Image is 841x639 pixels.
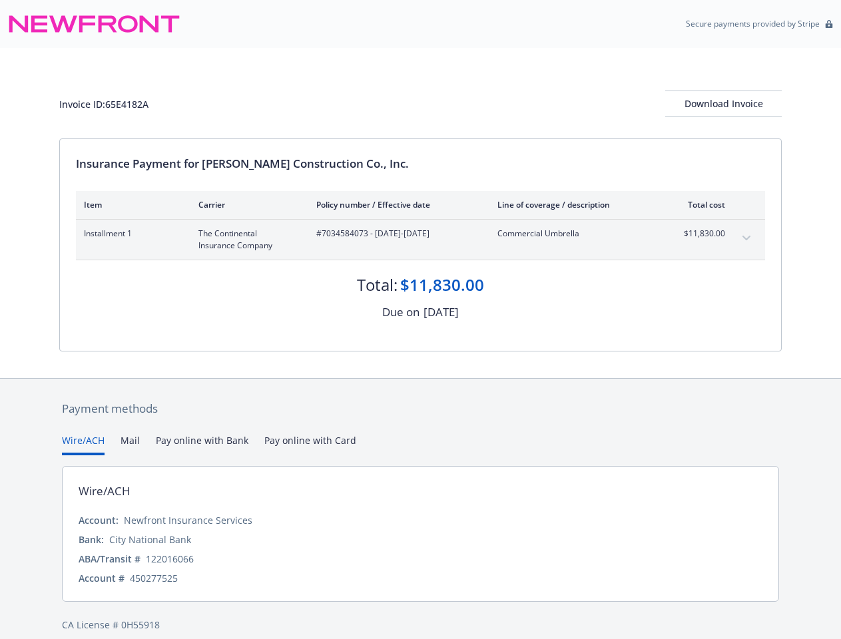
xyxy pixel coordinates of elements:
[675,228,725,240] span: $11,830.00
[79,571,125,585] div: Account #
[316,228,476,240] span: #7034584073 - [DATE]-[DATE]
[423,304,459,321] div: [DATE]
[382,304,420,321] div: Due on
[124,513,252,527] div: Newfront Insurance Services
[62,400,779,417] div: Payment methods
[264,433,356,455] button: Pay online with Card
[665,91,782,117] button: Download Invoice
[79,513,119,527] div: Account:
[121,433,140,455] button: Mail
[316,199,476,210] div: Policy number / Effective date
[79,532,104,546] div: Bank:
[109,532,191,546] div: City National Bank
[675,199,725,210] div: Total cost
[76,220,765,260] div: Installment 1The Continental Insurance Company#7034584073 - [DATE]-[DATE]Commercial Umbrella$11,8...
[198,228,295,252] span: The Continental Insurance Company
[79,552,140,566] div: ABA/Transit #
[130,571,178,585] div: 450277525
[198,199,295,210] div: Carrier
[357,274,398,296] div: Total:
[76,155,765,172] div: Insurance Payment for [PERSON_NAME] Construction Co., Inc.
[156,433,248,455] button: Pay online with Bank
[497,228,654,240] span: Commercial Umbrella
[400,274,484,296] div: $11,830.00
[686,18,820,29] p: Secure payments provided by Stripe
[497,199,654,210] div: Line of coverage / description
[84,199,177,210] div: Item
[62,433,105,455] button: Wire/ACH
[79,483,131,500] div: Wire/ACH
[84,228,177,240] span: Installment 1
[59,97,148,111] div: Invoice ID: 65E4182A
[736,228,757,249] button: expand content
[146,552,194,566] div: 122016066
[62,618,779,632] div: CA License # 0H55918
